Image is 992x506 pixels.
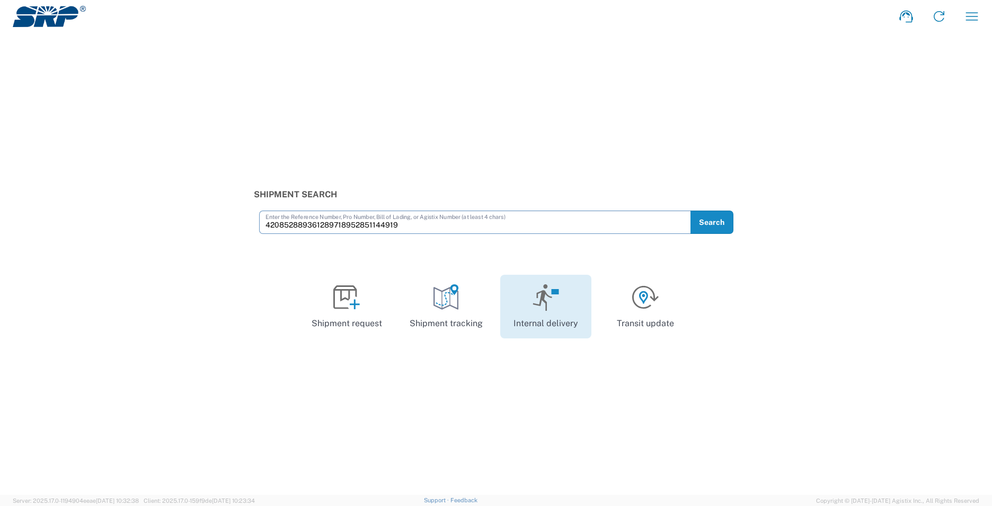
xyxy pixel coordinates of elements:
[13,498,139,504] span: Server: 2025.17.0-1194904eeae
[13,6,86,27] img: srp
[401,275,492,338] a: Shipment tracking
[144,498,255,504] span: Client: 2025.17.0-159f9de
[212,498,255,504] span: [DATE] 10:23:34
[816,496,979,505] span: Copyright © [DATE]-[DATE] Agistix Inc., All Rights Reserved
[301,275,392,338] a: Shipment request
[600,275,691,338] a: Transit update
[96,498,139,504] span: [DATE] 10:32:38
[500,275,591,338] a: Internal delivery
[690,211,733,234] button: Search
[424,497,450,503] a: Support
[254,189,739,199] h3: Shipment Search
[450,497,477,503] a: Feedback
